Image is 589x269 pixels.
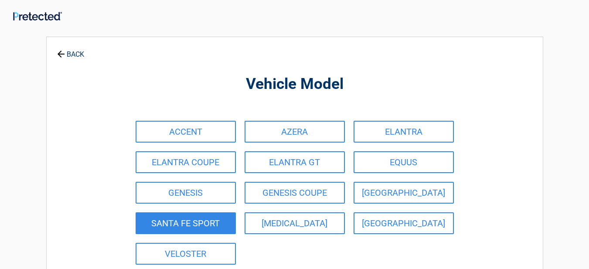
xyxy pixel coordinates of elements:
[55,43,86,58] a: BACK
[354,121,454,143] a: ELANTRA
[136,121,236,143] a: ACCENT
[245,182,345,204] a: GENESIS COUPE
[354,151,454,173] a: EQUUS
[136,212,236,234] a: SANTA FE SPORT
[354,182,454,204] a: [GEOGRAPHIC_DATA]
[13,12,62,20] img: Main Logo
[136,182,236,204] a: GENESIS
[354,212,454,234] a: [GEOGRAPHIC_DATA]
[95,74,495,95] h2: Vehicle Model
[136,151,236,173] a: ELANTRA COUPE
[245,151,345,173] a: ELANTRA GT
[136,243,236,265] a: VELOSTER
[245,212,345,234] a: [MEDICAL_DATA]
[245,121,345,143] a: AZERA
